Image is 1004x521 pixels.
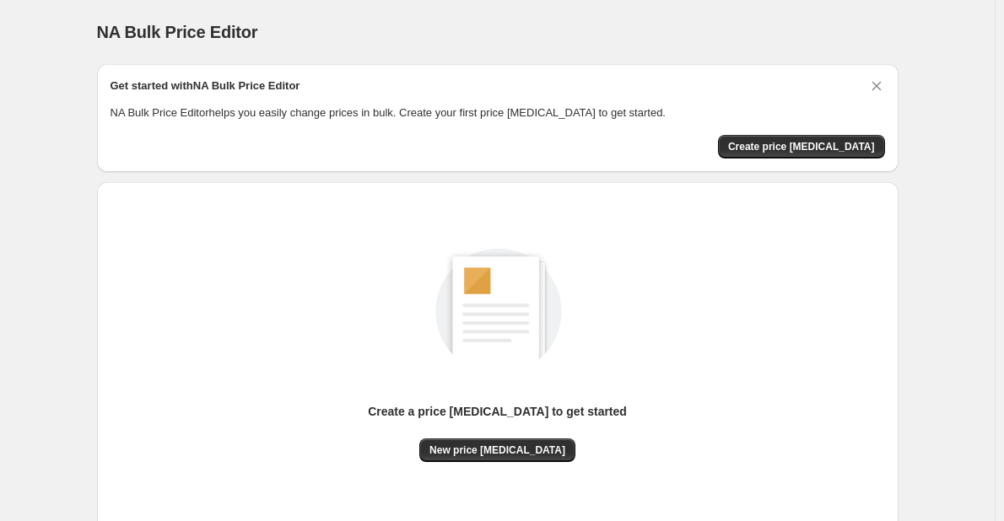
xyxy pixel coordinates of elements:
button: New price [MEDICAL_DATA] [419,438,575,462]
button: Create price change job [718,135,885,158]
h2: Get started with NA Bulk Price Editor [111,78,300,94]
span: NA Bulk Price Editor [97,23,258,41]
span: Create price [MEDICAL_DATA] [728,140,875,153]
span: New price [MEDICAL_DATA] [429,443,565,457]
button: Dismiss card [868,78,885,94]
p: NA Bulk Price Editor helps you easily change prices in bulk. Create your first price [MEDICAL_DAT... [111,105,885,121]
p: Create a price [MEDICAL_DATA] to get started [368,403,627,420]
